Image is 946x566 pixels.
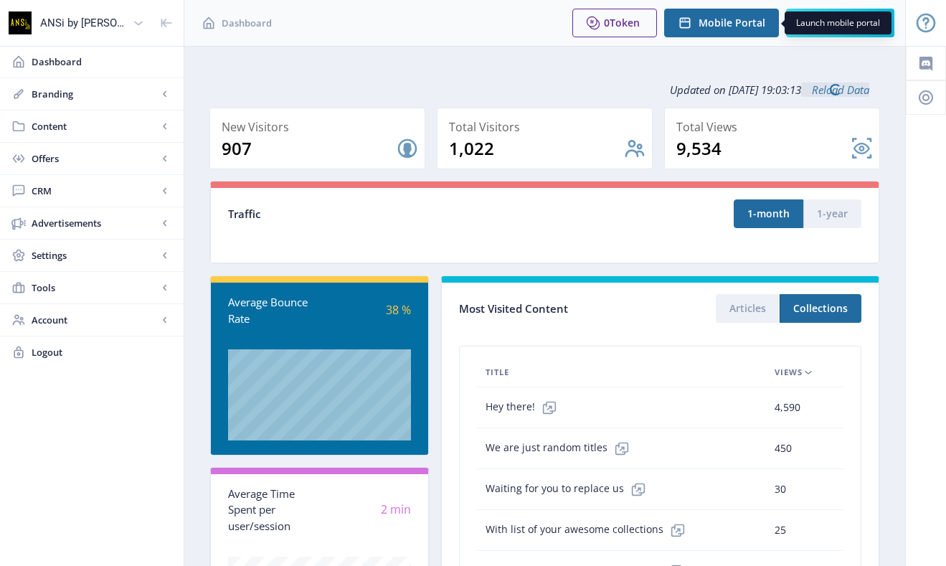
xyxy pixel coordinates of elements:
[716,294,780,323] button: Articles
[32,345,172,359] span: Logout
[699,17,765,29] span: Mobile Portal
[209,72,880,108] div: Updated on [DATE] 19:03:13
[9,11,32,34] img: properties.app_icon.png
[775,364,803,381] span: Views
[32,248,158,263] span: Settings
[775,440,792,457] span: 450
[228,206,545,222] div: Traffic
[775,522,786,539] span: 25
[572,9,657,37] button: 0Token
[222,117,419,137] div: New Visitors
[610,16,640,29] span: Token
[32,280,158,295] span: Tools
[486,364,509,381] span: Title
[786,9,894,37] button: Live Preview
[676,117,874,137] div: Total Views
[222,137,396,160] div: 907
[486,516,692,544] span: With list of your awesome collections
[32,55,172,69] span: Dashboard
[664,9,779,37] button: Mobile Portal
[40,7,127,39] div: ANSi by [PERSON_NAME]
[801,82,869,97] a: Reload Data
[32,151,158,166] span: Offers
[486,434,636,463] span: We are just random titles
[32,184,158,198] span: CRM
[780,294,861,323] button: Collections
[228,486,319,534] div: Average Time Spent per user/session
[32,216,158,230] span: Advertisements
[32,87,158,101] span: Branding
[775,399,800,416] span: 4,590
[32,313,158,327] span: Account
[734,199,803,228] button: 1-month
[486,475,653,504] span: Waiting for you to replace us
[775,481,786,498] span: 30
[32,119,158,133] span: Content
[459,298,661,320] div: Most Visited Content
[386,302,411,318] span: 38 %
[449,137,623,160] div: 1,022
[222,16,272,30] span: Dashboard
[803,199,861,228] button: 1-year
[319,501,410,518] div: 2 min
[486,393,564,422] span: Hey there!
[676,137,851,160] div: 9,534
[449,117,646,137] div: Total Visitors
[228,294,319,326] div: Average Bounce Rate
[810,17,871,29] span: Live Preview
